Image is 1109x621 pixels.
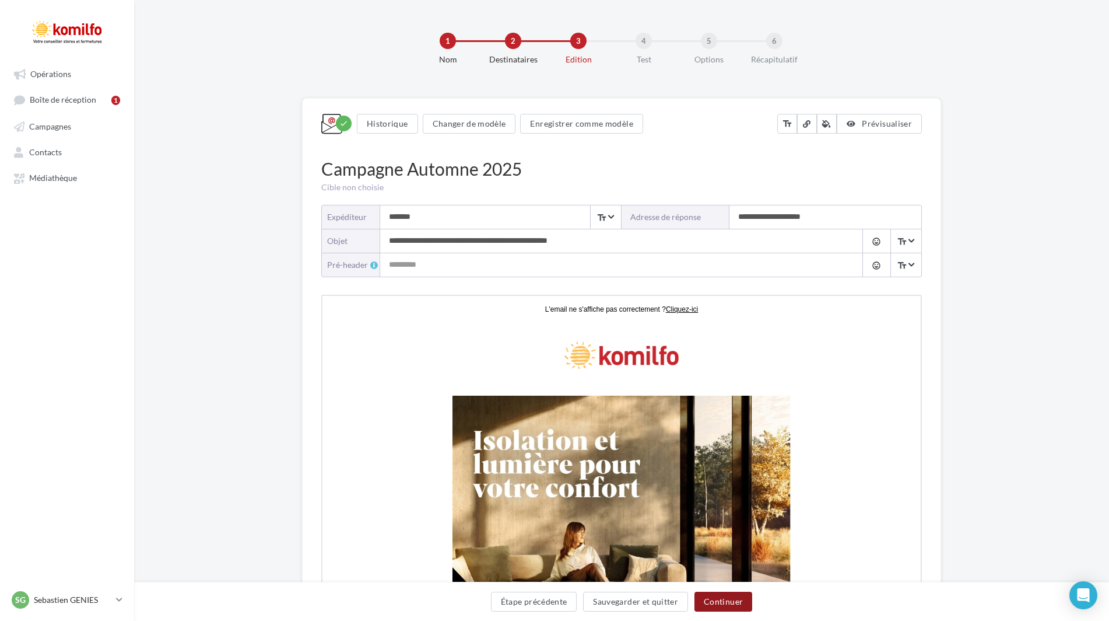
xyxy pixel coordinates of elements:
p: 🏡 [131,494,468,512]
span: Médiathèque [29,173,77,183]
span: Prévisualiser [862,118,912,128]
i: check [339,119,348,128]
strong: Toute l’équipe est à vos côtés pour vos projets d’aménagement cet [131,477,423,486]
i: text_fields [596,212,607,224]
div: 2 [505,33,521,49]
span: Select box activate [890,229,921,253]
button: Continuer [694,592,752,612]
i: text_fields [782,118,792,130]
div: Options [672,54,746,65]
button: Enregistrer comme modèle [520,114,643,134]
div: Test [606,54,681,65]
div: Expéditeur [327,211,371,223]
div: Récapitulatif [737,54,812,65]
div: Open Intercom Messenger [1069,581,1097,609]
button: Prévisualiser [837,114,922,134]
div: objet [327,235,371,247]
a: Médiathèque [7,167,127,188]
p: Nous avons hâte de vous accueillir et de vous accompagner dans vos projets ! [131,547,468,556]
div: Edition [541,54,616,65]
strong: Madame, Monsieur, [131,451,201,459]
a: Opérations [7,63,127,84]
i: text_fields [897,236,907,247]
div: 4 [636,33,652,49]
div: 5 [701,33,717,49]
img: Design_sans_titre_1.jpg [130,100,468,438]
span: SG [15,594,26,606]
div: 1 [111,96,120,105]
span: L'email ne s'affiche pas correctement ? [223,9,343,18]
i: tag_faces [872,261,881,270]
div: 3 [570,33,587,49]
p: 👉 Rendez-vous en magasin pour en profiter ou contactez-nous au XX.XX.XX.XX.XX pour plus d'informa... [131,521,468,538]
img: Design_sans_titre_40.png [226,30,372,88]
span: Opérations [30,69,71,79]
button: Historique [357,114,418,134]
button: Changer de modèle [423,114,516,134]
span: Select box activate [590,205,620,229]
button: tag_faces [862,229,890,253]
strong: Un automne tout en confort avec Komilfo. [140,468,291,477]
div: Cible non choisie [321,182,922,193]
p: Sebastien GENIES [34,594,111,606]
strong: automne 2025 [372,477,423,486]
label: Adresse de réponse [622,205,729,229]
div: 1 [440,33,456,49]
strong: L’équipe Komilfo [131,573,192,582]
button: text_fields [777,114,797,134]
div: Nom [410,54,485,65]
span: Campagnes [29,121,71,131]
i: tag_faces [872,237,881,246]
p: À très bientôt, [131,556,468,564]
span: Boîte de réception [30,95,96,105]
a: Contacts [7,141,127,162]
span: Select box activate [890,253,921,277]
div: Destinataires [476,54,550,65]
button: tag_faces [862,253,890,277]
strong: Bénéficiez jusqu'à - 15% de remise sur tous nos produits du [DATE] au [DATE]. Une offre exclusive... [131,494,450,512]
p: 🍁 [131,468,468,486]
button: Sauvegarder et quitter [583,592,688,612]
button: Étape précédente [491,592,577,612]
span: Contacts [29,147,62,157]
i: text_fields [897,260,907,271]
a: Cliquez-ici [343,9,375,18]
a: SG Sebastien GENIES [9,589,125,611]
a: Boîte de réception1 [7,89,127,110]
div: Campagne Automne 2025 [321,156,922,182]
a: Campagnes [7,116,127,137]
div: 6 [766,33,782,49]
div: Pré-header [327,259,380,271]
div: Modifications enregistrées [336,116,352,131]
